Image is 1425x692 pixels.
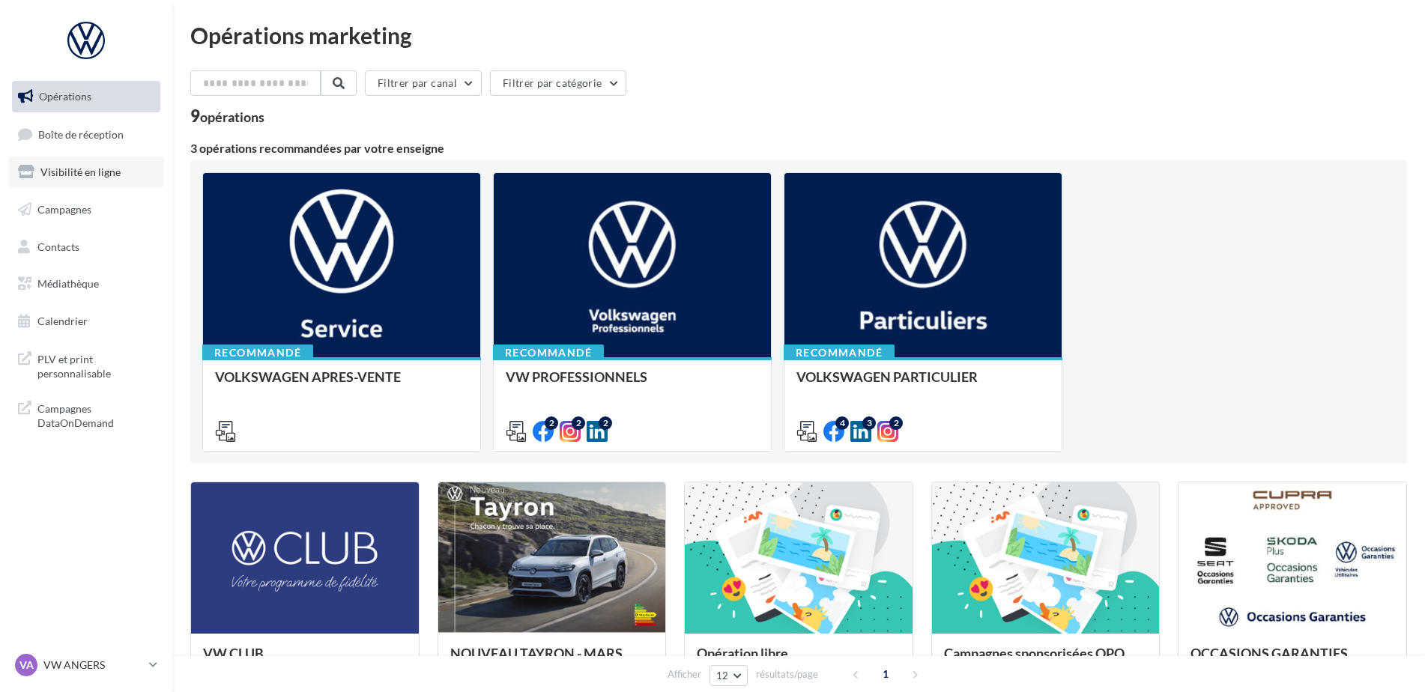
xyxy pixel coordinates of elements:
span: Calendrier [37,315,88,327]
a: Campagnes DataOnDemand [9,392,163,437]
a: Visibilité en ligne [9,157,163,188]
span: Médiathèque [37,277,99,290]
span: OCCASIONS GARANTIES [1190,645,1348,661]
a: Opérations [9,81,163,112]
div: 2 [545,416,558,430]
a: Boîte de réception [9,118,163,151]
a: Contacts [9,231,163,263]
span: Afficher [668,667,701,682]
div: 2 [889,416,903,430]
a: Calendrier [9,306,163,337]
div: Recommandé [784,345,895,361]
span: VOLKSWAGEN APRES-VENTE [215,368,401,385]
span: VW PROFESSIONNELS [506,368,647,385]
div: 9 [190,108,264,124]
div: 3 opérations recommandées par votre enseigne [190,142,1407,154]
div: 2 [599,416,612,430]
button: 12 [710,665,748,686]
span: VA [19,658,34,673]
button: Filtrer par catégorie [490,70,626,96]
a: PLV et print personnalisable [9,343,163,387]
span: 12 [716,670,729,682]
a: Campagnes [9,194,163,225]
a: Médiathèque [9,268,163,300]
span: Visibilité en ligne [40,166,121,178]
span: Boîte de réception [38,127,124,140]
button: Filtrer par canal [365,70,482,96]
div: opérations [200,110,264,124]
div: Recommandé [202,345,313,361]
a: VA VW ANGERS [12,651,160,679]
p: VW ANGERS [43,658,143,673]
span: résultats/page [756,667,818,682]
div: 4 [835,416,849,430]
span: Campagnes DataOnDemand [37,398,154,431]
span: Opérations [39,90,91,103]
span: 1 [874,662,898,686]
div: Opérations marketing [190,24,1407,46]
span: Campagnes [37,203,91,216]
div: 2 [572,416,585,430]
span: Campagnes sponsorisées OPO [944,645,1125,661]
span: PLV et print personnalisable [37,349,154,381]
span: VW CLUB [203,645,264,661]
span: VOLKSWAGEN PARTICULIER [796,368,978,385]
span: Opération libre [697,645,788,661]
div: Recommandé [493,345,604,361]
div: 3 [862,416,876,430]
span: Contacts [37,240,79,252]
